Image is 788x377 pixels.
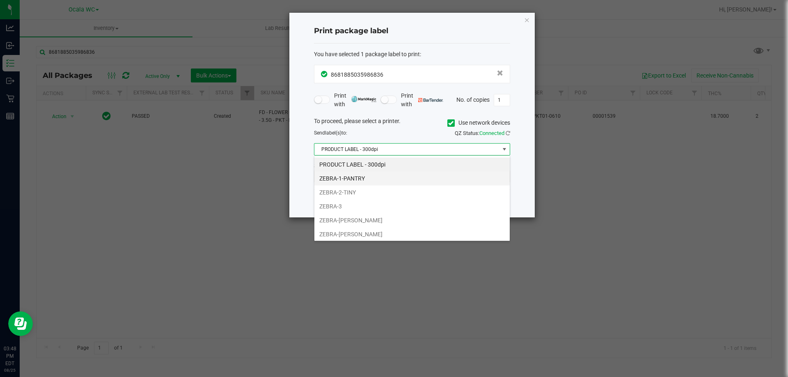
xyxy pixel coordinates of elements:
[314,50,510,59] div: :
[321,70,329,78] span: In Sync
[351,96,376,102] img: mark_magic_cybra.png
[314,213,510,227] li: ZEBRA-[PERSON_NAME]
[314,171,510,185] li: ZEBRA-1-PANTRY
[325,130,341,136] span: label(s)
[314,158,510,171] li: PRODUCT LABEL - 300dpi
[334,91,376,109] span: Print with
[314,199,510,213] li: ZEBRA-3
[8,311,33,336] iframe: Resource center
[314,51,420,57] span: You have selected 1 package label to print
[447,119,510,127] label: Use network devices
[418,98,443,102] img: bartender.png
[314,185,510,199] li: ZEBRA-2-TINY
[308,117,516,129] div: To proceed, please select a printer.
[314,144,499,155] span: PRODUCT LABEL - 300dpi
[314,130,347,136] span: Send to:
[331,71,383,78] span: 8681885035986836
[314,227,510,241] li: ZEBRA-[PERSON_NAME]
[456,96,490,103] span: No. of copies
[455,130,510,136] span: QZ Status:
[314,26,510,37] h4: Print package label
[479,130,504,136] span: Connected
[308,162,516,170] div: Select a label template.
[401,91,443,109] span: Print with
